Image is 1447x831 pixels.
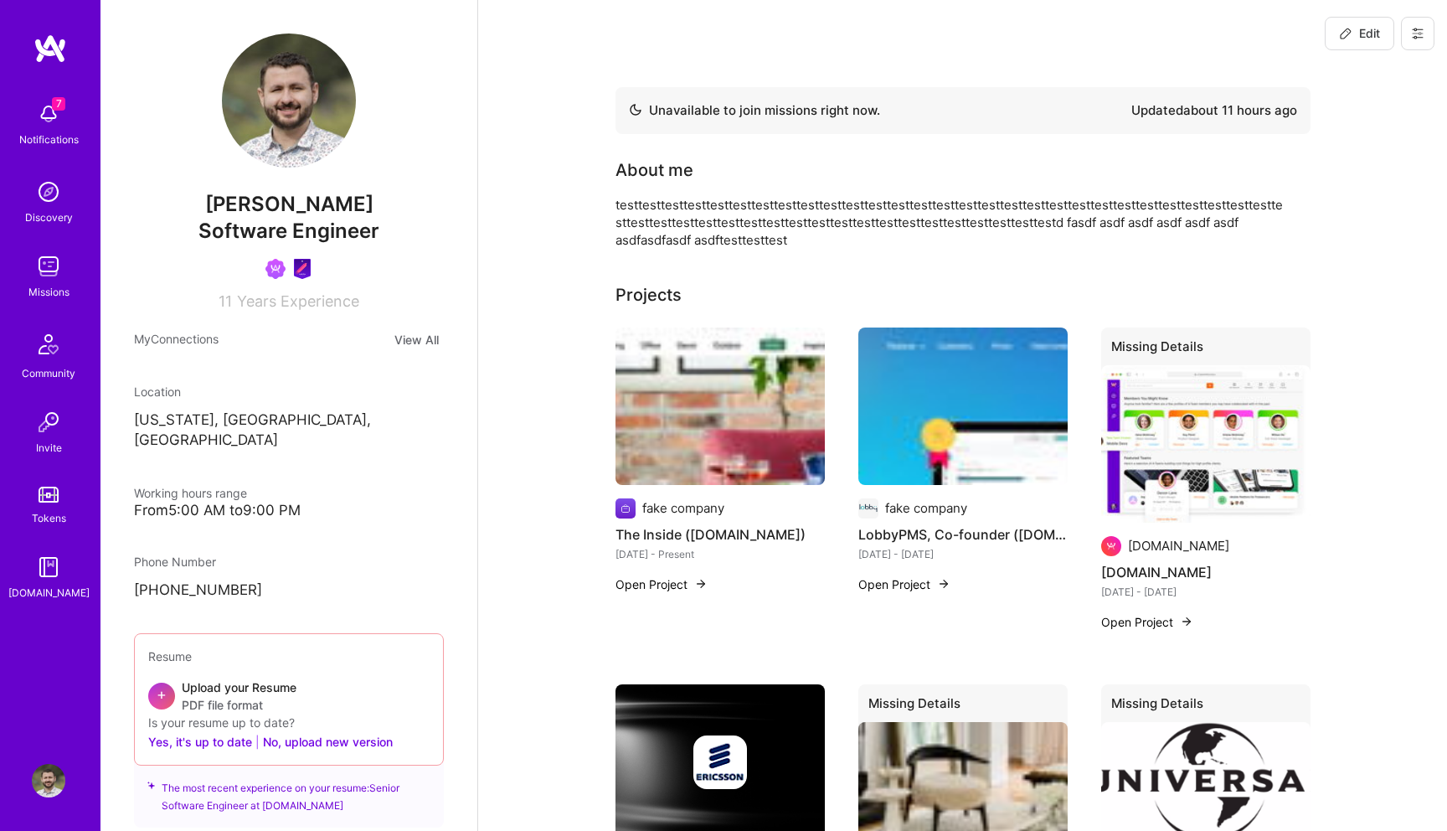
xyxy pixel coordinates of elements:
div: Community [22,364,75,382]
button: No, upload new version [263,731,393,751]
img: User Avatar [32,764,65,797]
div: [DOMAIN_NAME] [8,584,90,601]
div: Missions [28,283,70,301]
div: [DATE] - Present [615,545,825,563]
p: [US_STATE], [GEOGRAPHIC_DATA], [GEOGRAPHIC_DATA] [134,410,444,451]
span: [PERSON_NAME] [134,192,444,217]
div: Location [134,383,444,400]
span: Software Engineer [198,219,379,243]
button: Open Project [858,576,950,593]
img: Community [28,324,69,364]
button: Open Project [615,576,708,593]
img: tokens [39,487,59,503]
img: Company logo [615,498,636,519]
button: Yes, it's up to date [148,731,252,751]
span: 7 [52,97,65,111]
div: Unavailable to join missions right now. [629,101,880,121]
div: +Upload your ResumePDF file format [148,679,430,714]
img: guide book [32,550,65,584]
div: Tokens [32,509,66,527]
img: The Inside (theinside.com) [615,328,825,485]
img: Company logo [858,498,878,519]
img: LobbyPMS, Co-founder (lobbypms.com) [858,328,1068,485]
img: logo [33,34,67,64]
span: Edit [1339,25,1380,42]
div: Updated about 11 hours ago [1131,101,1297,121]
div: [DATE] - [DATE] [1101,583,1311,601]
div: Missing Details [1101,328,1311,372]
img: Invite [32,405,65,439]
img: User Avatar [222,34,356,168]
img: discovery [32,175,65,209]
img: teamwork [32,250,65,283]
div: [DATE] - [DATE] [858,545,1068,563]
div: Notifications [19,131,79,148]
img: bell [32,97,65,131]
span: My Connections [134,330,219,349]
button: View All [389,330,444,349]
span: + [157,685,167,703]
div: Upload your Resume [182,679,296,714]
span: 11 [219,292,232,310]
img: Product Design Guild [292,259,312,279]
img: Availability [629,103,642,116]
div: fake company [885,499,967,517]
button: Open Project [1101,613,1193,631]
span: Resume [148,649,192,663]
a: User Avatar [28,764,70,797]
img: arrow-right [937,577,950,591]
div: Discovery [25,209,73,226]
img: Company logo [693,736,747,789]
div: The most recent experience on your resume: Senior Software Engineer at [DOMAIN_NAME] [134,756,444,828]
img: arrow-right [1180,615,1193,628]
h4: The Inside ([DOMAIN_NAME]) [615,524,825,545]
i: icon SuggestedTeams [147,779,155,791]
div: Missing Details [1101,684,1311,729]
span: Years Experience [237,292,359,310]
span: | [255,733,260,751]
img: Company logo [1101,536,1121,556]
img: A.Team [1101,365,1311,523]
span: PDF file format [182,696,296,714]
span: Phone Number [134,555,216,569]
div: From 5:00 AM to 9:00 PM [134,502,444,519]
div: Missing Details [858,684,1068,729]
div: About me [615,157,693,183]
div: fake company [642,499,724,517]
h4: LobbyPMS, Co-founder ([DOMAIN_NAME]) [858,524,1068,545]
div: Projects [615,282,682,307]
div: [DOMAIN_NAME] [1128,537,1229,555]
h4: [DOMAIN_NAME] [1101,561,1311,583]
img: arrow-right [694,577,708,591]
div: testtesttesttesttesttesttesttesttesttesttesttesttesttesttesttesttesttesttesttesttesttesttesttestt... [615,196,1285,249]
p: [PHONE_NUMBER] [134,581,444,601]
img: Been on Mission [265,259,286,279]
div: Is your resume up to date? [148,714,430,731]
button: Edit [1325,17,1394,50]
div: Invite [36,439,62,457]
span: Working hours range [134,486,247,500]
